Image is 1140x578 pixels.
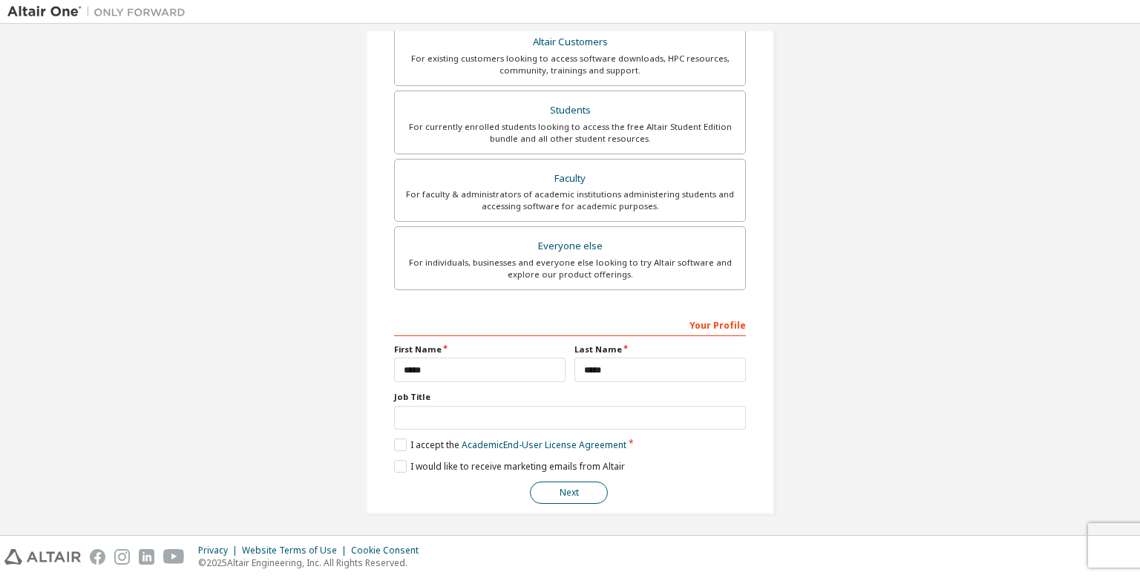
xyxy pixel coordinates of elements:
img: linkedin.svg [139,549,154,565]
p: © 2025 Altair Engineering, Inc. All Rights Reserved. [198,556,427,569]
img: youtube.svg [163,549,185,565]
a: Academic End-User License Agreement [462,439,626,451]
div: Cookie Consent [351,545,427,556]
div: Faculty [404,168,736,189]
label: I would like to receive marketing emails from Altair [394,460,625,473]
div: Students [404,100,736,121]
div: Website Terms of Use [242,545,351,556]
img: facebook.svg [90,549,105,565]
div: For currently enrolled students looking to access the free Altair Student Edition bundle and all ... [404,121,736,145]
img: Altair One [7,4,193,19]
div: For existing customers looking to access software downloads, HPC resources, community, trainings ... [404,53,736,76]
label: Last Name [574,344,746,355]
div: Altair Customers [404,32,736,53]
div: Privacy [198,545,242,556]
label: First Name [394,344,566,355]
label: I accept the [394,439,626,451]
img: altair_logo.svg [4,549,81,565]
div: For faculty & administrators of academic institutions administering students and accessing softwa... [404,188,736,212]
button: Next [530,482,608,504]
div: Your Profile [394,312,746,336]
div: Everyone else [404,236,736,257]
div: For individuals, businesses and everyone else looking to try Altair software and explore our prod... [404,257,736,280]
img: instagram.svg [114,549,130,565]
label: Job Title [394,391,746,403]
